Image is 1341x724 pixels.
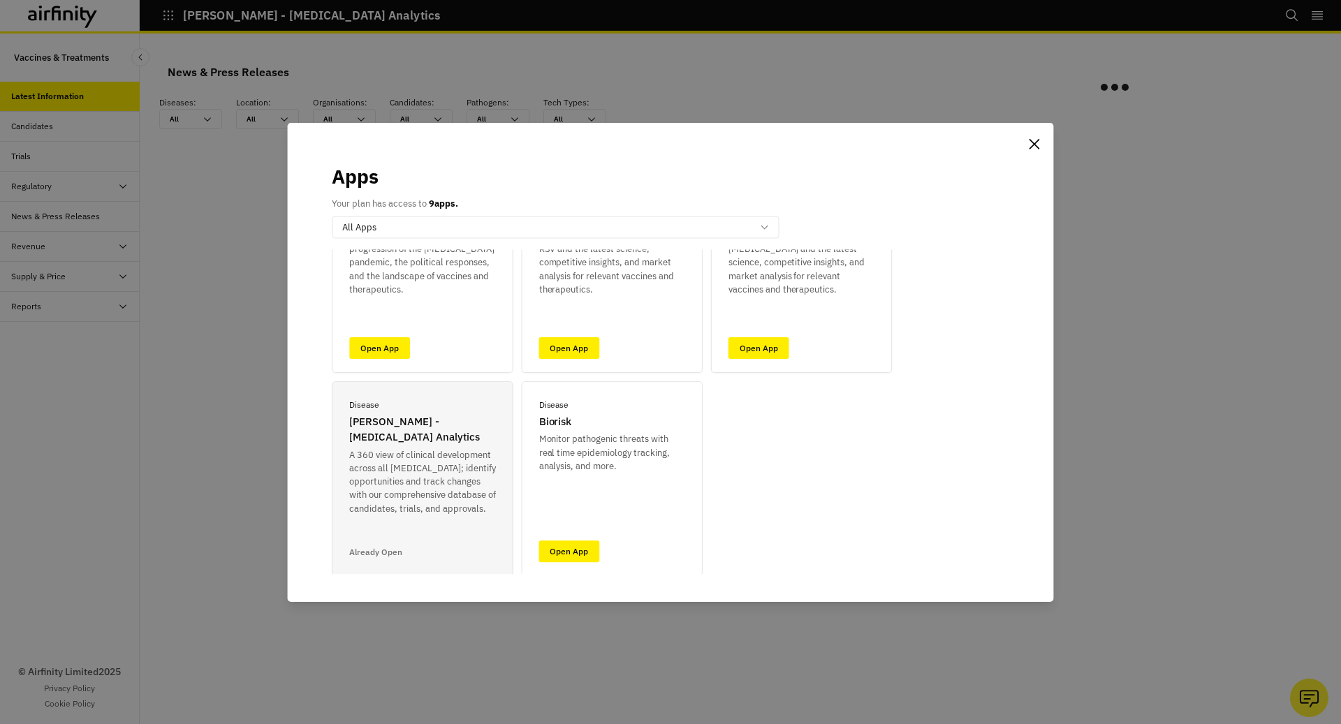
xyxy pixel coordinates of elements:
[539,398,569,411] p: Disease
[539,540,600,561] a: Open App
[349,228,495,296] p: A complete 360 view on the progression of the [MEDICAL_DATA] pandemic, the political responses, a...
[539,228,685,296] p: A complete 360 view on seasonal RSV and the latest science, competitive insights, and market anal...
[349,448,495,515] p: A 360 view of clinical development across all [MEDICAL_DATA]; identify opportunities and track ch...
[539,413,572,429] p: Biorisk
[332,161,379,191] p: Apps
[349,398,379,411] p: Disease
[429,197,458,209] b: 9 apps.
[342,220,376,233] p: All Apps
[728,228,874,296] p: A complete 360 view on [MEDICAL_DATA] and the latest science, competitive insights, and market an...
[539,337,600,358] a: Open App
[349,337,410,358] a: Open App
[349,545,402,558] p: Already Open
[332,196,457,209] p: Your plan has access to
[349,413,495,445] p: [PERSON_NAME] - [MEDICAL_DATA] Analytics
[728,337,789,358] a: Open App
[1023,132,1046,154] button: Close
[539,431,685,472] p: Monitor pathogenic threats with real time epidemiology tracking, analysis, and more.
